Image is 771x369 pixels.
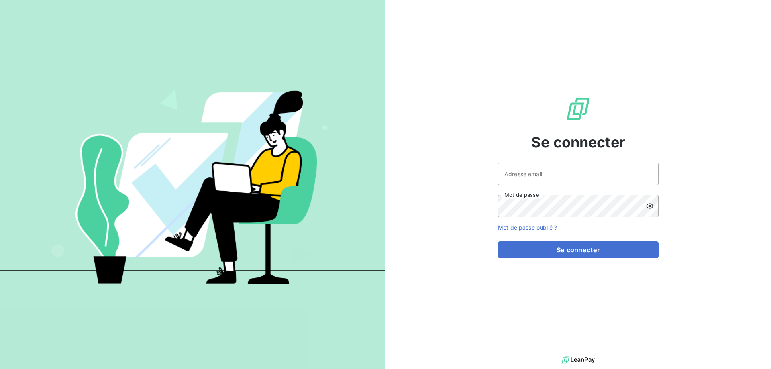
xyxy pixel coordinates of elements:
[531,131,625,153] span: Se connecter
[565,96,591,122] img: Logo LeanPay
[498,241,659,258] button: Se connecter
[498,163,659,185] input: placeholder
[498,224,557,231] a: Mot de passe oublié ?
[562,354,595,366] img: logo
